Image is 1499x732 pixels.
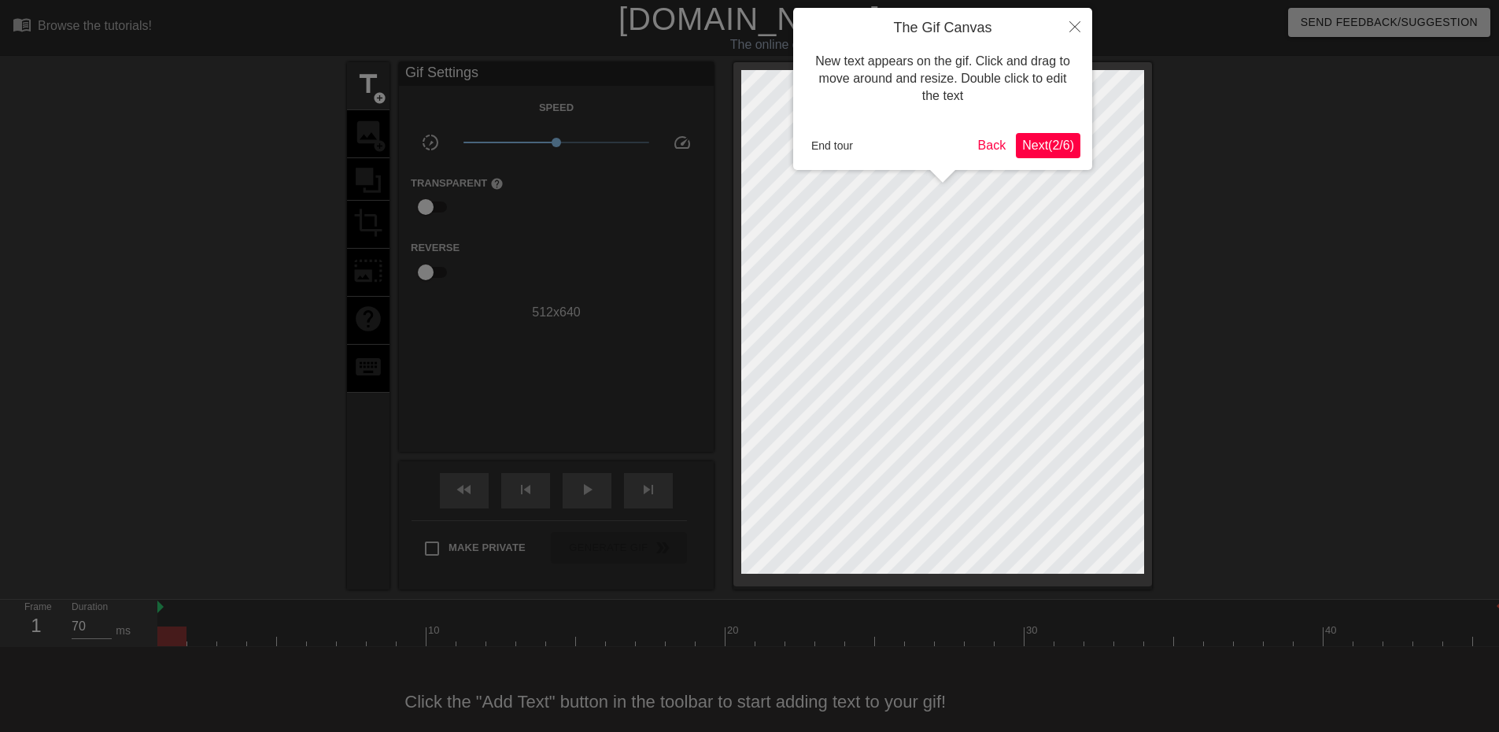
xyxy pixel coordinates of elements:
[972,133,1013,158] button: Back
[1022,139,1074,152] span: Next ( 2 / 6 )
[805,37,1080,121] div: New text appears on the gif. Click and drag to move around and resize. Double click to edit the text
[1058,8,1092,44] button: Close
[805,20,1080,37] h4: The Gif Canvas
[805,134,859,157] button: End tour
[1016,133,1080,158] button: Next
